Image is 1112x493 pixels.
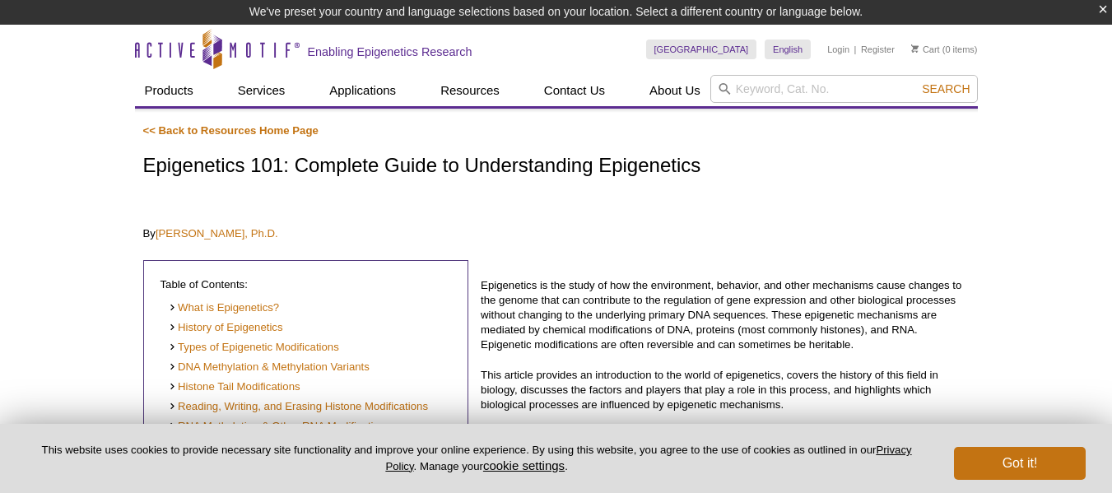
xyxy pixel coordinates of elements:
[534,75,615,106] a: Contact Us
[430,75,509,106] a: Resources
[954,447,1086,480] button: Got it!
[143,124,319,137] a: << Back to Resources Home Page
[143,226,970,241] p: By
[169,419,391,435] a: RNA Methylation & Other RNA Modifications
[26,443,927,474] p: This website uses cookies to provide necessary site functionality and improve your online experie...
[169,320,283,336] a: History of Epigenetics
[308,44,472,59] h2: Enabling Epigenetics Research
[481,368,969,412] p: This article provides an introduction to the world of epigenetics, covers the history of this fie...
[922,82,970,95] span: Search
[917,81,975,96] button: Search
[646,40,757,59] a: [GEOGRAPHIC_DATA]
[911,44,919,53] img: Your Cart
[135,75,203,106] a: Products
[169,379,300,395] a: Histone Tail Modifications
[319,75,406,106] a: Applications
[161,277,452,292] p: Table of Contents:
[640,75,710,106] a: About Us
[169,360,370,375] a: DNA Methylation & Methylation Variants
[481,278,969,352] p: Epigenetics is the study of how the environment, behavior, and other mechanisms cause changes to ...
[911,44,940,55] a: Cart
[827,44,849,55] a: Login
[765,40,811,59] a: English
[156,227,278,240] a: [PERSON_NAME], Ph.D.
[169,399,428,415] a: Reading, Writing, and Erasing Histone Modifications
[483,458,565,472] button: cookie settings
[911,40,978,59] li: (0 items)
[169,340,339,356] a: Types of Epigenetic Modifications
[710,75,978,103] input: Keyword, Cat. No.
[385,444,911,472] a: Privacy Policy
[854,40,857,59] li: |
[861,44,895,55] a: Register
[143,155,970,179] h1: Epigenetics 101: Complete Guide to Understanding Epigenetics
[169,300,280,316] a: What is Epigenetics?
[228,75,295,106] a: Services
